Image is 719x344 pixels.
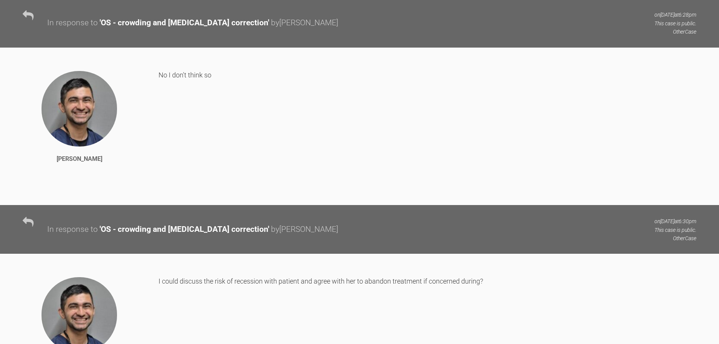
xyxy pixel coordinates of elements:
div: by [PERSON_NAME] [271,17,338,29]
div: [PERSON_NAME] [57,154,102,164]
img: Adam Moosa [41,70,118,147]
div: ' OS - crowding and [MEDICAL_DATA] correction ' [100,17,269,29]
p: This case is public. [654,19,696,28]
p: This case is public. [654,226,696,234]
p: on [DATE] at 6:30pm [654,217,696,225]
div: ' OS - crowding and [MEDICAL_DATA] correction ' [100,223,269,236]
div: No I don't think so [159,70,696,194]
div: by [PERSON_NAME] [271,223,338,236]
div: In response to [47,223,98,236]
p: Other Case [654,234,696,242]
div: In response to [47,17,98,29]
p: on [DATE] at 6:28pm [654,11,696,19]
p: Other Case [654,28,696,36]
